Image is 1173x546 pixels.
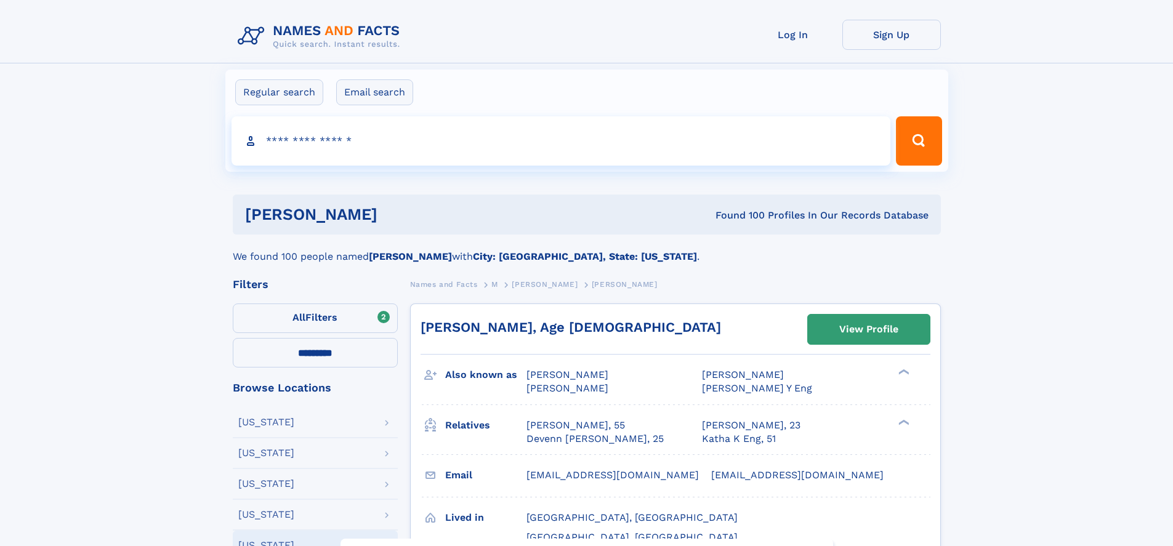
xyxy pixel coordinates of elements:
div: Found 100 Profiles In Our Records Database [546,209,929,222]
div: ❯ [895,368,910,376]
span: [GEOGRAPHIC_DATA], [GEOGRAPHIC_DATA] [526,512,738,523]
div: We found 100 people named with . [233,235,941,264]
b: City: [GEOGRAPHIC_DATA], State: [US_STATE] [473,251,697,262]
a: [PERSON_NAME], 55 [526,419,625,432]
input: search input [232,116,891,166]
button: Search Button [896,116,941,166]
img: Logo Names and Facts [233,20,410,53]
h3: Also known as [445,364,526,385]
span: [PERSON_NAME] Y Eng [702,382,812,394]
span: [PERSON_NAME] [702,369,784,380]
a: M [491,276,498,292]
a: Sign Up [842,20,941,50]
a: [PERSON_NAME], 23 [702,419,800,432]
h1: [PERSON_NAME] [245,207,547,222]
h3: Lived in [445,507,526,528]
div: ❯ [895,418,910,426]
div: [US_STATE] [238,417,294,427]
h3: Relatives [445,415,526,436]
span: [PERSON_NAME] [526,369,608,380]
span: [PERSON_NAME] [526,382,608,394]
a: Devenn [PERSON_NAME], 25 [526,432,664,446]
h3: Email [445,465,526,486]
span: [GEOGRAPHIC_DATA], [GEOGRAPHIC_DATA] [526,531,738,543]
div: View Profile [839,315,898,343]
label: Regular search [235,79,323,105]
span: [EMAIL_ADDRESS][DOMAIN_NAME] [711,469,884,481]
div: [US_STATE] [238,448,294,458]
span: M [491,280,498,289]
label: Filters [233,303,398,333]
div: [US_STATE] [238,510,294,520]
div: Browse Locations [233,382,398,393]
label: Email search [336,79,413,105]
a: [PERSON_NAME], Age [DEMOGRAPHIC_DATA] [421,319,721,335]
span: [PERSON_NAME] [512,280,578,289]
span: [PERSON_NAME] [592,280,658,289]
a: Log In [744,20,842,50]
b: [PERSON_NAME] [369,251,452,262]
a: View Profile [808,315,930,344]
div: [US_STATE] [238,479,294,489]
a: [PERSON_NAME] [512,276,578,292]
a: Names and Facts [410,276,478,292]
span: All [292,311,305,323]
div: Filters [233,279,398,290]
a: Katha K Eng, 51 [702,432,776,446]
span: [EMAIL_ADDRESS][DOMAIN_NAME] [526,469,699,481]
